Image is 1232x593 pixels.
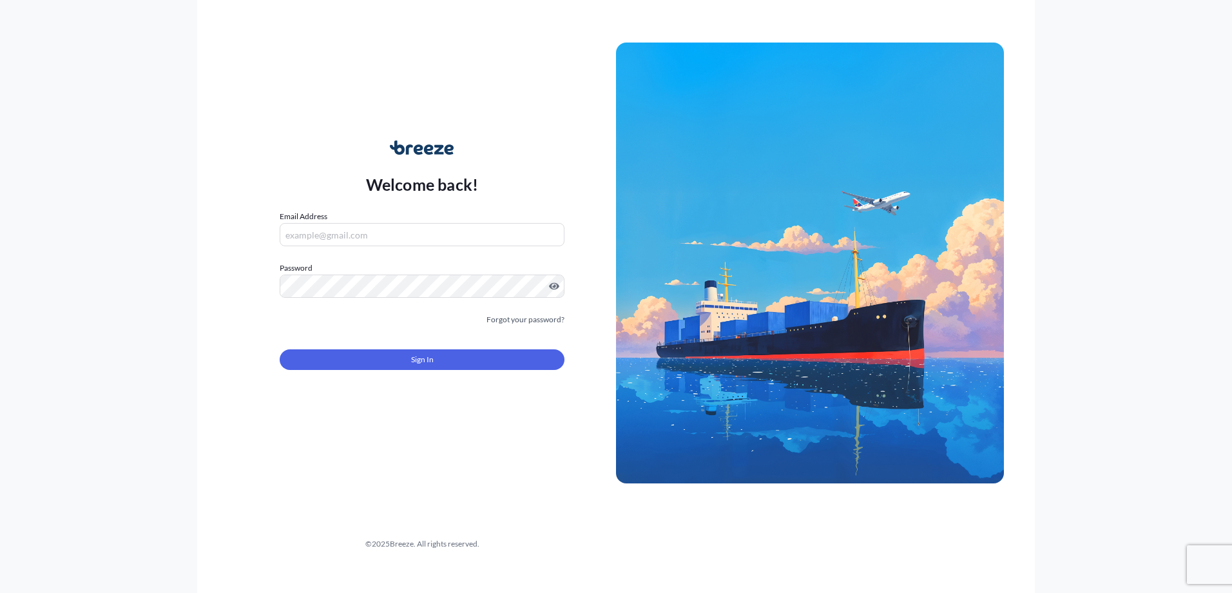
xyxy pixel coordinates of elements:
[280,262,564,275] label: Password
[280,349,564,370] button: Sign In
[280,210,327,223] label: Email Address
[228,538,616,550] div: © 2025 Breeze. All rights reserved.
[616,43,1004,483] img: Ship illustration
[280,223,564,246] input: example@gmail.com
[486,313,564,326] a: Forgot your password?
[549,281,559,291] button: Show password
[411,353,434,366] span: Sign In
[366,174,479,195] p: Welcome back!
